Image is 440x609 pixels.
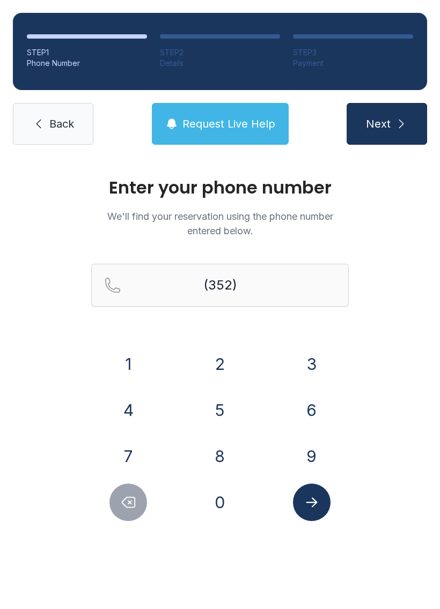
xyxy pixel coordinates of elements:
button: 3 [293,345,331,383]
div: STEP 2 [160,47,280,58]
button: Submit lookup form [293,484,331,521]
button: 7 [109,437,147,475]
span: Back [49,116,74,131]
div: Payment [293,58,413,69]
p: We'll find your reservation using the phone number entered below. [91,209,349,238]
button: 2 [201,345,239,383]
button: 5 [201,391,239,429]
div: STEP 3 [293,47,413,58]
div: Details [160,58,280,69]
button: 4 [109,391,147,429]
button: Delete number [109,484,147,521]
h1: Enter your phone number [91,179,349,196]
button: 8 [201,437,239,475]
button: 9 [293,437,331,475]
span: Next [366,116,391,131]
button: 6 [293,391,331,429]
input: Reservation phone number [91,264,349,307]
div: STEP 1 [27,47,147,58]
button: 0 [201,484,239,521]
button: 1 [109,345,147,383]
div: Phone Number [27,58,147,69]
span: Request Live Help [182,116,275,131]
